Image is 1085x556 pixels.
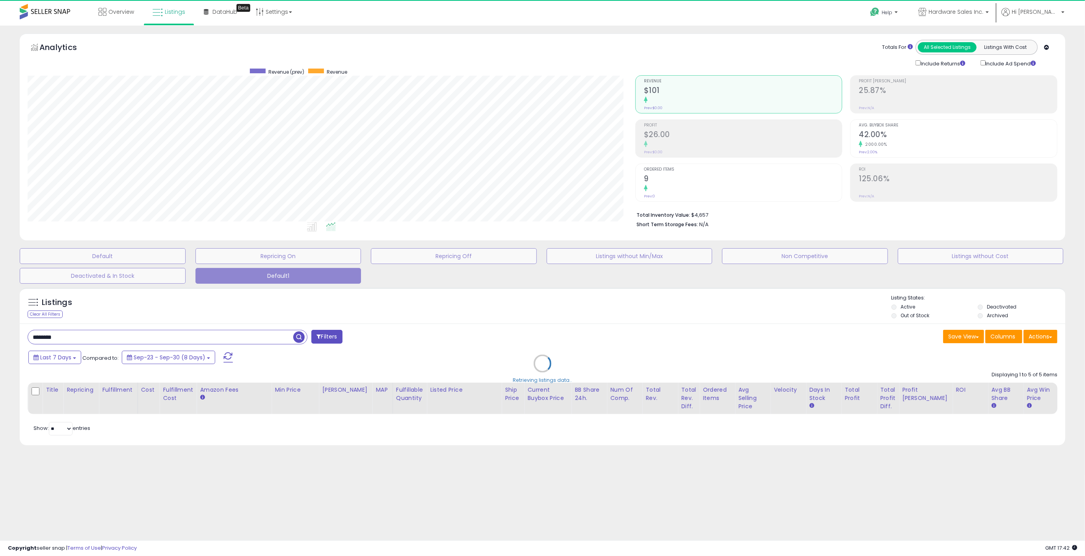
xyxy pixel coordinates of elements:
[644,86,842,97] h2: $101
[636,210,1052,219] li: $4,657
[20,248,186,264] button: Default
[1012,8,1059,16] span: Hi [PERSON_NAME]
[212,8,237,16] span: DataHub
[859,130,1057,141] h2: 42.00%
[870,7,880,17] i: Get Help
[195,268,361,284] button: Default1
[20,268,186,284] button: Deactivated & In Stock
[859,123,1057,128] span: Avg. Buybox Share
[195,248,361,264] button: Repricing On
[882,9,892,16] span: Help
[864,1,906,26] a: Help
[644,79,842,84] span: Revenue
[371,248,537,264] button: Repricing Off
[644,194,655,199] small: Prev: 0
[236,4,250,12] div: Tooltip anchor
[268,69,304,75] span: Revenue (prev)
[975,59,1049,67] div: Include Ad Spend
[910,59,975,67] div: Include Returns
[327,69,347,75] span: Revenue
[644,123,842,128] span: Profit
[929,8,983,16] span: Hardware Sales Inc.
[859,106,874,110] small: Prev: N/A
[644,106,663,110] small: Prev: $0.00
[859,86,1057,97] h2: 25.87%
[636,221,698,228] b: Short Term Storage Fees:
[39,42,92,55] h5: Analytics
[859,79,1057,84] span: Profit [PERSON_NAME]
[636,212,690,218] b: Total Inventory Value:
[859,150,877,154] small: Prev: 2.00%
[644,150,663,154] small: Prev: $0.00
[699,221,709,228] span: N/A
[108,8,134,16] span: Overview
[862,141,887,147] small: 2000.00%
[513,377,572,384] div: Retrieving listings data..
[859,174,1057,185] h2: 125.06%
[644,174,842,185] h2: 9
[976,42,1035,52] button: Listings With Cost
[644,167,842,172] span: Ordered Items
[165,8,185,16] span: Listings
[859,167,1057,172] span: ROI
[882,44,913,51] div: Totals For
[898,248,1064,264] button: Listings without Cost
[1001,8,1065,26] a: Hi [PERSON_NAME]
[547,248,713,264] button: Listings without Min/Max
[918,42,977,52] button: All Selected Listings
[722,248,888,264] button: Non Competitive
[859,194,874,199] small: Prev: N/A
[644,130,842,141] h2: $26.00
